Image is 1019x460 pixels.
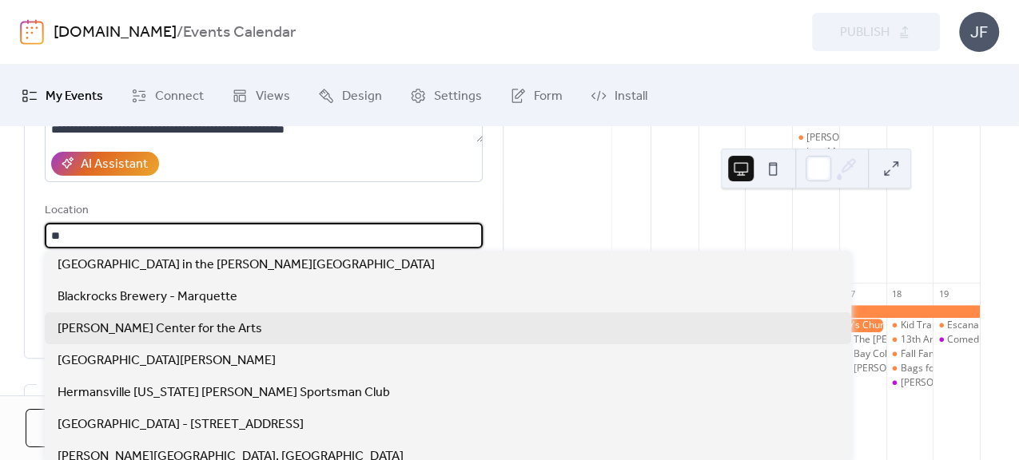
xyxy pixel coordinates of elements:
[58,287,237,307] span: Blackrocks Brewery - Marquette
[58,319,262,339] span: [PERSON_NAME] Center for the Arts
[119,71,216,120] a: Connect
[792,131,839,145] div: Woods & Water Annual Chamber Dinner
[10,71,115,120] a: My Events
[886,376,933,390] div: Lance Burton Master Magician & Friends
[839,362,886,375] div: Lance Burton Master Magician & Friends
[937,287,949,299] div: 19
[58,383,390,402] span: Hermansville [US_STATE] [PERSON_NAME] Sportsman Club
[886,319,933,332] div: Kid Trappers Workshop-William Anderson Sportsman Club
[886,347,933,361] div: Fall Family Festival-The Northern Lights YMCA Delta Center
[58,351,276,371] span: [GEOGRAPHIC_DATA][PERSON_NAME]
[886,362,933,375] div: Bags for Wags
[806,145,917,159] div: LoveMarq Music Session
[886,333,933,347] div: 13th Annual Archaeology Fair
[498,71,575,120] a: Form
[933,333,980,347] div: Comedian Kevin Cahak at Island Resort and Casino Club 41
[434,84,482,109] span: Settings
[58,415,304,434] span: [GEOGRAPHIC_DATA] - [STREET_ADDRESS]
[534,84,563,109] span: Form
[58,256,435,275] span: [GEOGRAPHIC_DATA] in the [PERSON_NAME][GEOGRAPHIC_DATA]
[792,145,839,159] div: LoveMarq Music Session
[256,84,290,109] span: Views
[45,201,480,220] div: Location
[220,71,302,120] a: Views
[342,84,382,109] span: Design
[891,287,903,299] div: 18
[26,409,130,447] button: Cancel
[900,362,965,375] div: Bags for Wags
[839,333,886,347] div: The Oscar G. Johnson VA Medical Center 75th Anniversary Open House
[20,19,44,45] img: logo
[306,71,394,120] a: Design
[177,18,183,48] b: /
[81,155,148,174] div: AI Assistant
[933,319,980,332] div: Escanaba Spooktacular Trunk-or-Treat
[183,18,296,48] b: Events Calendar
[46,84,103,109] span: My Events
[155,84,204,109] span: Connect
[54,18,177,48] a: [DOMAIN_NAME]
[839,347,886,361] div: Bay College's Annual Trunk or Treat
[51,152,159,176] button: AI Assistant
[579,71,659,120] a: Install
[615,84,647,109] span: Install
[854,347,1013,361] div: Bay College's Annual Trunk or Treat
[959,12,999,52] div: JF
[398,71,494,120] a: Settings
